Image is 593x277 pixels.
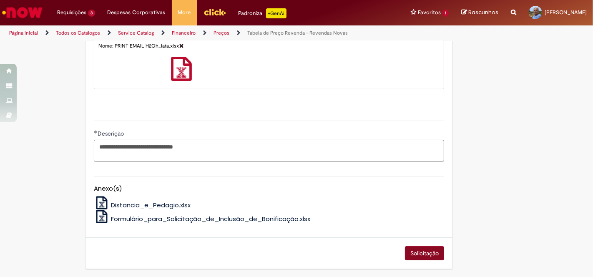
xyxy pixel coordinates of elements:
[118,30,154,36] a: Service Catalog
[111,214,310,223] span: Formulário_para_Solicitação_de_Inclusão_de_Bonificação.xlsx
[418,8,441,17] span: Favoritos
[405,246,444,260] button: Solicitação
[6,25,389,41] ul: Trilhas de página
[94,130,98,133] span: Obrigatório Preenchido
[94,201,191,209] a: Distancia_e_Pedagio.xlsx
[88,10,95,17] span: 3
[94,140,444,162] textarea: Descrição
[468,8,498,16] span: Rascunhos
[96,43,442,53] div: Nome: PRINT EMAIL H2Oh_lata.xlsx
[214,30,229,36] a: Preços
[461,9,498,17] a: Rascunhos
[9,30,38,36] a: Página inicial
[172,30,196,36] a: Financeiro
[111,201,191,209] span: Distancia_e_Pedagio.xlsx
[239,8,286,18] div: Padroniza
[179,43,184,48] a: Delete
[266,8,286,18] p: +GenAi
[94,185,444,192] h5: Anexo(s)
[57,8,86,17] span: Requisições
[247,30,348,36] a: Tabela de Preço Revenda - Revendas Novas
[94,214,311,223] a: Formulário_para_Solicitação_de_Inclusão_de_Bonificação.xlsx
[56,30,100,36] a: Todos os Catálogos
[545,9,587,16] span: [PERSON_NAME]
[1,4,44,21] img: ServiceNow
[98,130,126,137] span: Descrição
[204,6,226,18] img: click_logo_yellow_360x200.png
[178,8,191,17] span: More
[442,10,449,17] span: 1
[108,8,166,17] span: Despesas Corporativas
